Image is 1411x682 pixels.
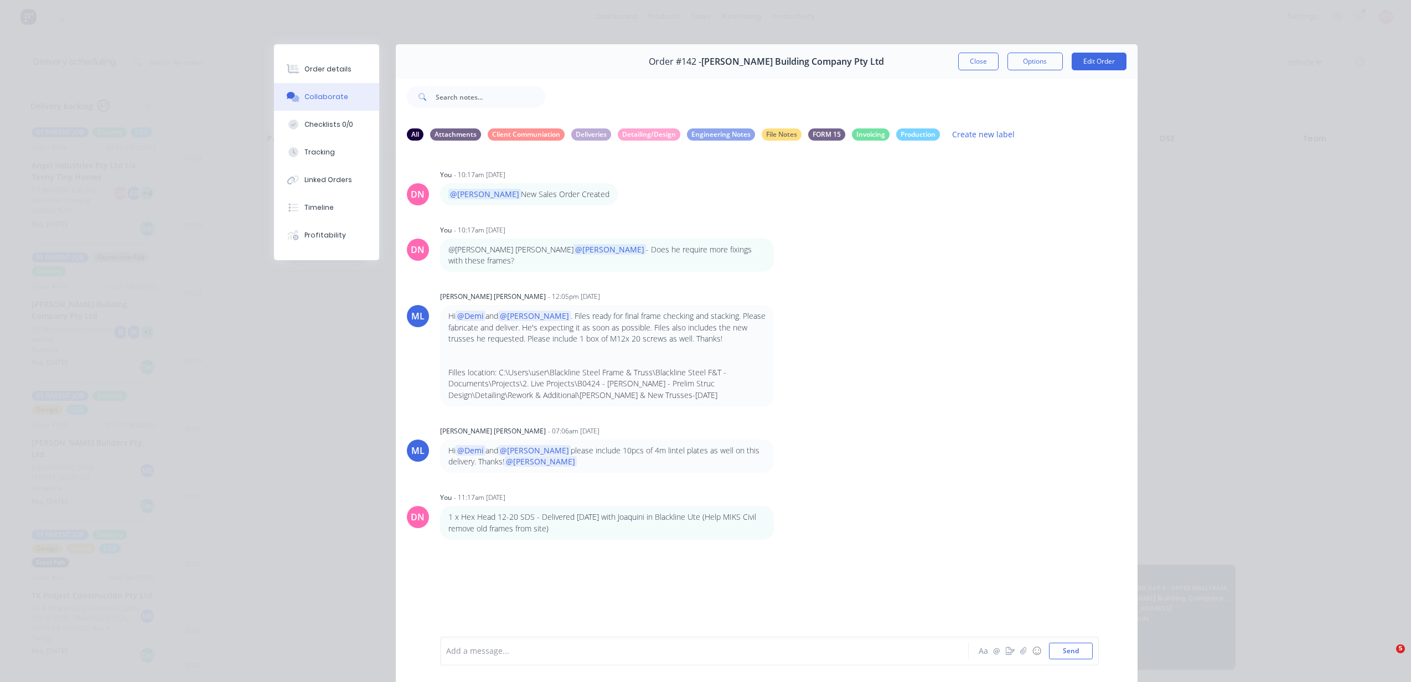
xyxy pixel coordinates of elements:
div: Timeline [304,203,334,213]
button: Close [958,53,999,70]
div: - 12:05pm [DATE] [548,292,600,302]
span: @[PERSON_NAME] [573,244,646,255]
div: DN [411,510,425,524]
div: Detailing/Design [618,128,680,141]
p: Filles location: C:\Users\user\Blackline Steel Frame & Truss\Blackline Steel F&T - Documents\Proj... [448,367,766,401]
span: @Demi [456,311,485,321]
p: @[PERSON_NAME] [PERSON_NAME] - Does he require more fixings with these frames? [448,244,766,267]
span: 5 [1396,644,1405,653]
div: ML [411,309,425,323]
div: DN [411,188,425,201]
div: Production [896,128,940,141]
div: FORM 15 [808,128,845,141]
div: You [440,170,452,180]
input: Search notes... [436,86,545,108]
div: Attachments [430,128,481,141]
div: You [440,225,452,235]
span: @[PERSON_NAME] [498,311,571,321]
button: Profitability [274,221,379,249]
div: Invoicing [852,128,890,141]
button: Collaborate [274,83,379,111]
p: Hi and . Files ready for final frame checking and stacking. Please fabricate and deliver. He's ex... [448,311,766,344]
div: Linked Orders [304,175,352,185]
button: Timeline [274,194,379,221]
button: Create new label [947,127,1021,142]
span: @[PERSON_NAME] [504,456,577,467]
div: Client Communiation [488,128,565,141]
div: [PERSON_NAME] [PERSON_NAME] [440,426,546,436]
div: ML [411,444,425,457]
span: @Demi [456,445,485,456]
button: Edit Order [1072,53,1126,70]
div: Engineering Notes [687,128,755,141]
span: [PERSON_NAME] Building Company Pty Ltd [701,56,884,67]
p: Hi and please include 10pcs of 4m lintel plates as well on this delivery. Thanks! [448,445,766,468]
button: @ [990,644,1004,658]
span: @[PERSON_NAME] [448,189,521,199]
div: DN [411,243,425,256]
div: Deliveries [571,128,611,141]
div: [PERSON_NAME] [PERSON_NAME] [440,292,546,302]
div: All [407,128,423,141]
div: Tracking [304,147,335,157]
button: Options [1007,53,1063,70]
button: Tracking [274,138,379,166]
div: Checklists 0/0 [304,120,353,130]
div: - 11:17am [DATE] [454,493,505,503]
div: Order details [304,64,352,74]
button: Aa [977,644,990,658]
div: - 07:06am [DATE] [548,426,599,436]
div: - 10:17am [DATE] [454,170,505,180]
div: File Notes [762,128,802,141]
div: - 10:17am [DATE] [454,225,505,235]
div: You [440,493,452,503]
p: New Sales Order Created [448,189,609,200]
button: Send [1049,643,1093,659]
div: Collaborate [304,92,348,102]
button: Linked Orders [274,166,379,194]
p: 1 x Hex Head 12-20 SDS - Delivered [DATE] with Joaquini in Blackline Ute (Help MIKS Civil remove ... [448,512,766,534]
span: @[PERSON_NAME] [498,445,571,456]
button: Checklists 0/0 [274,111,379,138]
div: Profitability [304,230,346,240]
span: Order #142 - [649,56,701,67]
iframe: Intercom live chat [1373,644,1400,671]
button: Order details [274,55,379,83]
button: ☺ [1030,644,1043,658]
